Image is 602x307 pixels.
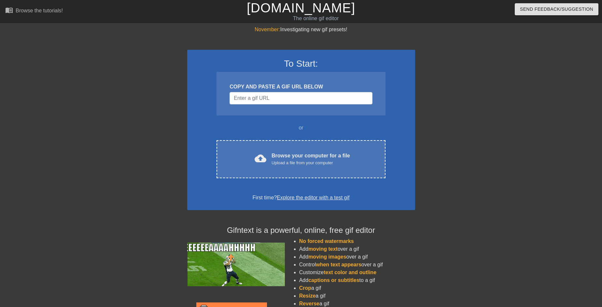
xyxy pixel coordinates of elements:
[230,83,372,91] div: COPY AND PASTE A GIF URL BELOW
[299,261,415,269] li: Control over a gif
[204,15,427,22] div: The online gif editor
[515,3,598,15] button: Send Feedback/Suggestion
[299,253,415,261] li: Add over a gif
[520,5,593,13] span: Send Feedback/Suggestion
[187,243,285,286] img: football_small.gif
[196,194,407,202] div: First time?
[299,292,415,300] li: a gif
[299,301,319,306] span: Reverse
[196,58,407,69] h3: To Start:
[299,285,311,291] span: Crop
[187,226,415,235] h4: Gifntext is a powerful, online, free gif editor
[187,26,415,33] div: Investigating new gif presets!
[204,124,398,132] div: or
[5,6,63,16] a: Browse the tutorials!
[299,238,354,244] span: No forced watermarks
[308,246,338,252] span: moving text
[247,1,355,15] a: [DOMAIN_NAME]
[299,245,415,253] li: Add over a gif
[308,277,359,283] span: captions or subtitles
[299,293,316,299] span: Resize
[308,254,346,260] span: moving images
[16,8,63,13] div: Browse the tutorials!
[299,269,415,276] li: Customize
[272,160,350,166] div: Upload a file from your computer
[324,270,376,275] span: text color and outline
[299,284,415,292] li: a gif
[5,6,13,14] span: menu_book
[299,276,415,284] li: Add to a gif
[316,262,361,267] span: when text appears
[272,152,350,166] div: Browse your computer for a file
[277,195,349,200] a: Explore the editor with a test gif
[255,153,266,164] span: cloud_upload
[255,27,280,32] span: November:
[230,92,372,104] input: Username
